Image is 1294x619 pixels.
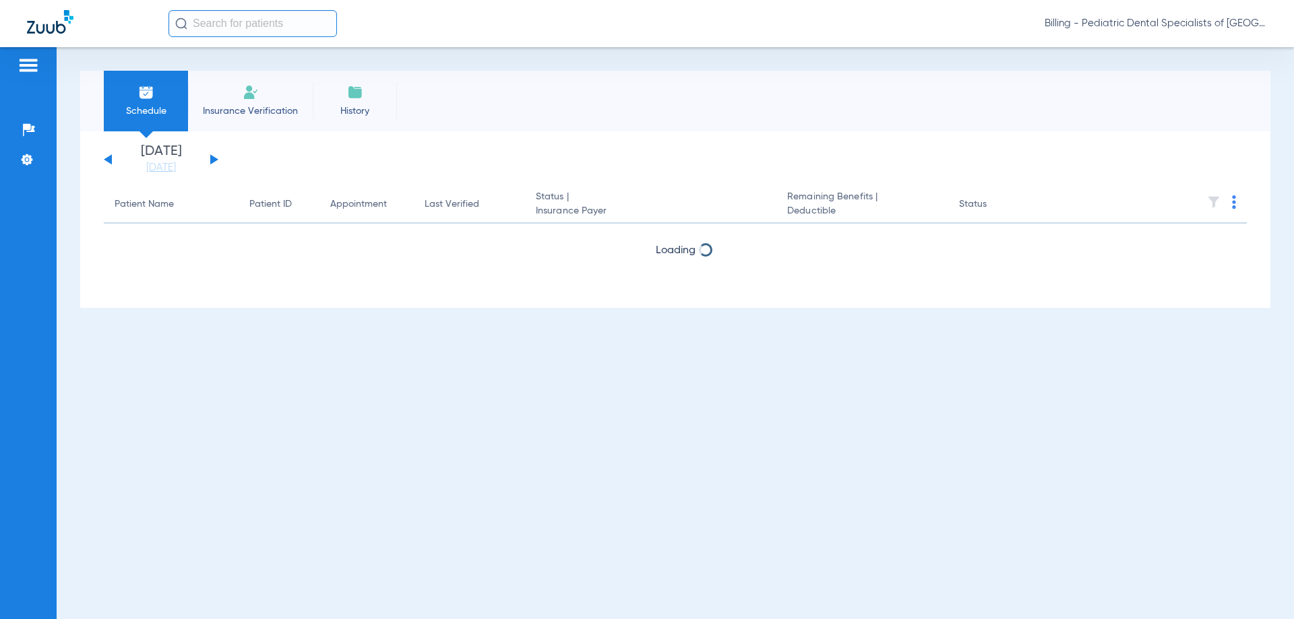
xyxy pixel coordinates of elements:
[249,197,309,211] div: Patient ID
[323,104,387,118] span: History
[536,204,766,218] span: Insurance Payer
[198,104,303,118] span: Insurance Verification
[425,197,479,211] div: Last Verified
[948,186,1039,224] th: Status
[1232,195,1236,209] img: group-dot-blue.svg
[243,84,259,100] img: Manual Insurance Verification
[121,145,202,174] li: [DATE]
[1207,195,1221,209] img: filter.svg
[330,197,403,211] div: Appointment
[330,197,387,211] div: Appointment
[249,197,292,211] div: Patient ID
[787,204,937,218] span: Deductible
[115,197,174,211] div: Patient Name
[656,245,696,256] span: Loading
[175,18,187,30] img: Search Icon
[425,197,514,211] div: Last Verified
[347,84,363,100] img: History
[18,57,39,73] img: hamburger-icon
[115,197,228,211] div: Patient Name
[27,10,73,34] img: Zuub Logo
[114,104,178,118] span: Schedule
[525,186,776,224] th: Status |
[776,186,948,224] th: Remaining Benefits |
[138,84,154,100] img: Schedule
[168,10,337,37] input: Search for patients
[121,161,202,174] a: [DATE]
[1045,17,1267,30] span: Billing - Pediatric Dental Specialists of [GEOGRAPHIC_DATA][US_STATE]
